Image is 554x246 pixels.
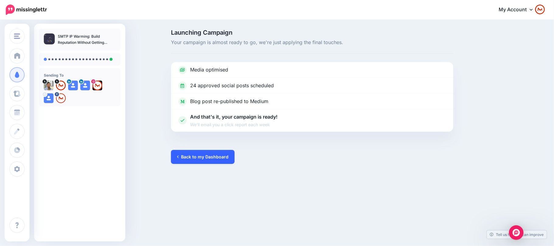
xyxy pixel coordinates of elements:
span: We'll email you a click report each week [190,121,277,128]
img: cb105defa4a18f9159cc339bac490ab8_thumb.jpg [44,33,55,44]
img: user_default_image.png [44,93,54,103]
p: Blog post re-published to Medium [190,98,268,106]
img: 132001207_422602732216010_5562641117827270025_n-bsa109060.jpg [92,81,102,90]
span: Launching Campaign [171,29,453,36]
img: menu.png [14,33,20,39]
img: 144888688_10159480109626133_1035774018793048293_n-bsa37705.png [56,93,66,103]
img: i4i9iXf2-83257.jpg [56,81,66,90]
span: Your campaign is almost ready to go, we're just applying the final touches. [171,39,453,47]
a: Back to my Dashboard [171,150,235,164]
h4: Sending To [44,73,116,78]
img: user_default_image.png [80,81,90,90]
img: Missinglettr [6,5,47,15]
div: Open Intercom Messenger [509,225,524,240]
a: Tell us how we can improve [487,230,547,239]
p: Media optimised [190,66,228,74]
img: 5T2vCaaP-27537.jpg [44,81,54,90]
p: 24 approved social posts scheduled [190,82,274,90]
a: My Account [493,2,545,17]
img: user_default_image.png [68,81,78,90]
p: SMTP IP Warming: Build Reputation Without Getting Blocked [58,33,116,46]
p: And that's it, your campaign is ready! [190,113,277,128]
